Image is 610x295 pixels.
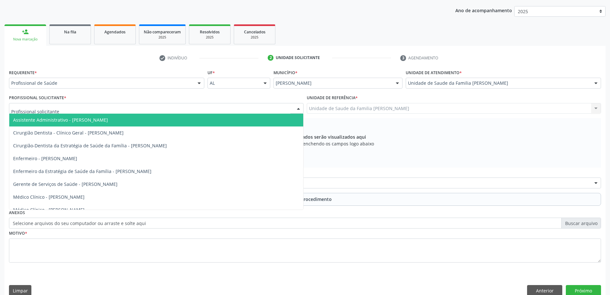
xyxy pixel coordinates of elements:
div: 2025 [239,35,271,40]
span: Agendados [104,29,126,35]
label: Anexos [9,208,25,218]
div: Nova marcação [9,37,42,42]
span: Cancelados [244,29,265,35]
div: Unidade solicitante [276,55,320,61]
span: Enfermeiro da Estratégia de Saúde da Família - [PERSON_NAME] [13,168,151,174]
div: 2025 [194,35,226,40]
span: Não compareceram [144,29,181,35]
span: Gerente de Serviços de Saúde - [PERSON_NAME] [13,181,118,187]
div: 2025 [144,35,181,40]
label: UF [207,68,215,78]
label: Motivo [9,229,27,239]
span: [PERSON_NAME] [276,80,389,86]
div: person_add [22,28,29,35]
div: 2 [268,55,273,61]
span: Médico Clínico - [PERSON_NAME] [13,207,85,213]
button: Adicionar Procedimento [9,193,601,206]
span: Enfermeiro - [PERSON_NAME] [13,155,77,161]
span: Cirurgião-Dentista da Estratégia de Saúde da Família - [PERSON_NAME] [13,143,167,149]
label: Unidade de atendimento [406,68,462,78]
span: Médico Clínico - [PERSON_NAME] [13,194,85,200]
label: Município [273,68,297,78]
span: AL [210,80,257,86]
input: Profissional solicitante [11,105,290,118]
span: Adicione os procedimentos preenchendo os campos logo abaixo [236,140,374,147]
span: Os procedimentos adicionados serão visualizados aqui [244,134,366,140]
span: Adicionar Procedimento [279,196,332,203]
span: Cirurgião Dentista - Clínico Geral - [PERSON_NAME] [13,130,124,136]
label: Unidade de referência [307,93,358,103]
label: Requerente [9,68,37,78]
span: Na fila [64,29,76,35]
p: Ano de acompanhamento [455,6,512,14]
span: Profissional de Saúde [11,80,191,86]
span: Resolvidos [200,29,220,35]
label: Profissional Solicitante [9,93,66,103]
span: Assistente Administrativo - [PERSON_NAME] [13,117,108,123]
span: Unidade de Saude da Familia [PERSON_NAME] [408,80,588,86]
